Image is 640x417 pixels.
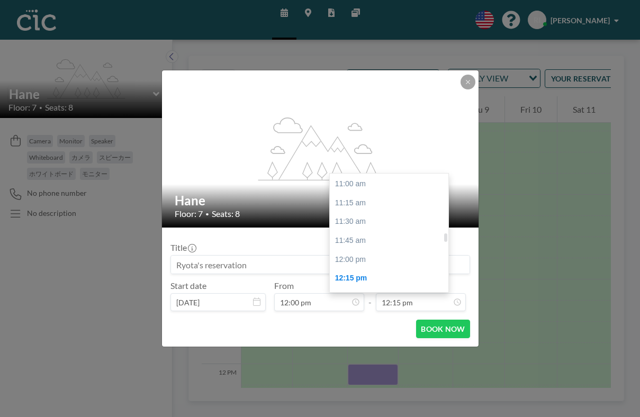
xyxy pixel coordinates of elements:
[330,175,454,194] div: 11:00 am
[330,231,454,250] div: 11:45 am
[175,208,203,219] span: Floor: 7
[170,242,195,253] label: Title
[205,210,209,218] span: •
[274,280,294,291] label: From
[330,269,454,288] div: 12:15 pm
[175,193,467,208] h2: Hane
[330,194,454,213] div: 11:15 am
[330,288,454,307] div: 12:30 pm
[368,284,372,307] span: -
[416,320,470,338] button: BOOK NOW
[170,280,206,291] label: Start date
[171,256,470,274] input: Ryota's reservation
[330,250,454,269] div: 12:00 pm
[258,116,383,180] g: flex-grow: 1.2;
[212,208,240,219] span: Seats: 8
[330,212,454,231] div: 11:30 am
